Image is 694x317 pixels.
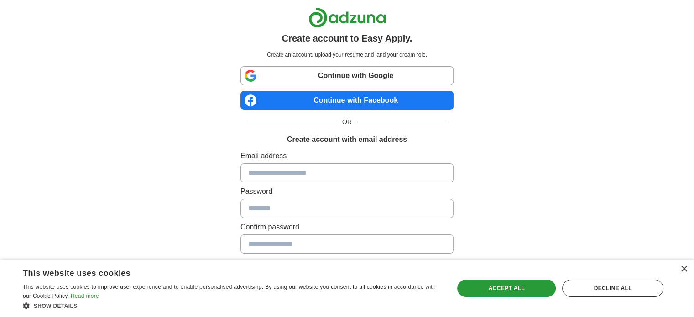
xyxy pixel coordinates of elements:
[23,301,441,310] div: Show details
[308,7,386,28] img: Adzuna logo
[240,222,454,233] label: Confirm password
[242,51,452,59] p: Create an account, upload your resume and land your dream role.
[562,280,663,297] div: Decline all
[680,266,687,273] div: Close
[240,66,454,85] a: Continue with Google
[240,186,454,197] label: Password
[337,117,357,127] span: OR
[23,284,436,299] span: This website uses cookies to improve user experience and to enable personalised advertising. By u...
[23,265,418,279] div: This website uses cookies
[240,91,454,110] a: Continue with Facebook
[34,303,78,309] span: Show details
[282,31,412,45] h1: Create account to Easy Apply.
[71,293,99,299] a: Read more, opens a new window
[457,280,556,297] div: Accept all
[287,134,407,145] h1: Create account with email address
[240,151,454,161] label: Email address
